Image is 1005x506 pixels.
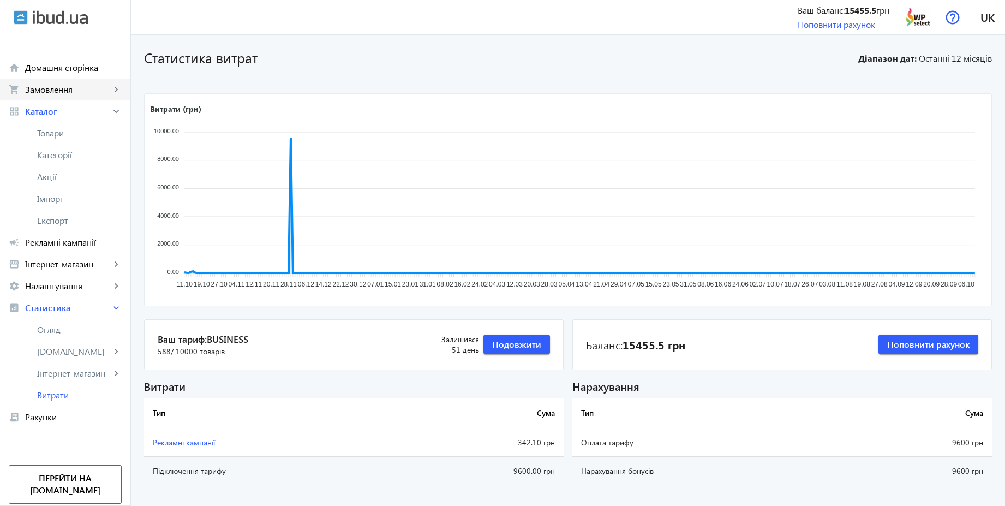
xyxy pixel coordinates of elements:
div: 51 день [414,334,479,355]
tspan: 23.01 [402,281,418,289]
span: Подовжити [492,338,541,350]
b: 15455.5 [845,4,876,16]
div: Баланс: [586,337,685,352]
span: Останні 12 місяців [919,52,992,67]
tspan: 31.05 [680,281,696,289]
tspan: 11.08 [836,281,853,289]
tspan: 21.04 [593,281,609,289]
img: help.svg [946,10,960,25]
th: Сума [398,398,564,428]
td: Підключення тарифу [144,457,398,485]
tspan: 08.02 [437,281,453,289]
mat-icon: keyboard_arrow_right [111,346,122,357]
th: Тип [572,398,845,428]
tspan: 02.07 [750,281,766,289]
tspan: 18.07 [784,281,800,289]
span: Експорт [37,215,122,226]
tspan: 19.08 [854,281,870,289]
tspan: 12.03 [506,281,523,289]
td: 342.10 грн [398,428,564,457]
tspan: 31.01 [420,281,436,289]
button: Поповнити рахунок [878,335,978,354]
th: Тип [144,398,398,428]
tspan: 6000.00 [157,184,179,191]
tspan: 28.03 [541,281,558,289]
tspan: 07.05 [628,281,644,289]
span: / 10000 товарів [171,346,225,356]
tspan: 20.03 [524,281,540,289]
span: Інтернет-магазин [37,368,111,379]
mat-icon: campaign [9,237,20,248]
td: 9600.00 грн [398,457,564,485]
mat-icon: keyboard_arrow_right [111,106,122,117]
tspan: 15.05 [645,281,662,289]
tspan: 28.11 [280,281,297,289]
tspan: 22.12 [332,281,349,289]
tspan: 07.01 [367,281,384,289]
mat-icon: keyboard_arrow_right [111,281,122,291]
tspan: 04.09 [889,281,905,289]
tspan: 10.07 [767,281,783,289]
td: 9600 грн [845,457,992,485]
mat-icon: grid_view [9,106,20,117]
tspan: 04.11 [228,281,244,289]
span: Категорії [37,150,122,160]
a: Поповнити рахунок [798,19,875,30]
span: 588 [158,346,225,357]
tspan: 23.05 [663,281,679,289]
b: Діапазон дат: [857,52,917,64]
span: uk [980,10,995,24]
tspan: 2000.00 [157,241,179,247]
mat-icon: receipt_long [9,412,20,422]
tspan: 0.00 [167,269,178,275]
tspan: 30.12 [350,281,366,289]
button: Подовжити [483,335,550,354]
tspan: 19.10 [194,281,210,289]
td: 9600 грн [845,428,992,457]
mat-icon: keyboard_arrow_right [111,302,122,313]
span: Рекламні кампанії [153,437,215,448]
tspan: 12.11 [246,281,262,289]
h1: Статистика витрат [144,48,852,67]
mat-icon: settings [9,281,20,291]
td: Оплата тарифу [572,428,845,457]
mat-icon: keyboard_arrow_right [111,368,122,379]
tspan: 15.01 [385,281,401,289]
tspan: 04.03 [489,281,505,289]
tspan: 27.10 [211,281,228,289]
tspan: 16.02 [454,281,470,289]
mat-icon: keyboard_arrow_right [111,259,122,270]
span: Рахунки [25,412,122,422]
span: Поповнити рахунок [887,338,970,350]
span: [DOMAIN_NAME] [37,346,111,357]
tspan: 12.09 [906,281,922,289]
tspan: 4000.00 [157,212,179,219]
span: Витрати [37,390,122,401]
span: Статистика [25,302,111,313]
tspan: 10000.00 [154,128,179,134]
a: Перейти на [DOMAIN_NAME] [9,465,122,504]
span: Business [207,333,248,345]
b: 15455.5 грн [623,337,685,352]
img: ibud.svg [14,10,28,25]
div: Витрати [144,379,564,394]
mat-icon: shopping_cart [9,84,20,95]
tspan: 08.06 [697,281,714,289]
th: Сума [845,398,992,428]
span: Налаштування [25,281,111,291]
tspan: 16.06 [715,281,731,289]
tspan: 20.11 [263,281,279,289]
tspan: 24.02 [471,281,488,289]
mat-icon: home [9,62,20,73]
span: Імпорт [37,193,122,204]
span: Інтернет-магазин [25,259,111,270]
tspan: 03.08 [819,281,835,289]
text: Витрати (грн) [150,104,201,114]
span: Домашня сторінка [25,62,122,73]
span: Ваш тариф: [158,333,414,346]
span: Товари [37,128,122,139]
span: Рекламні кампанії [25,237,122,248]
tspan: 27.08 [871,281,888,289]
tspan: 24.06 [732,281,749,289]
span: Замовлення [25,84,111,95]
